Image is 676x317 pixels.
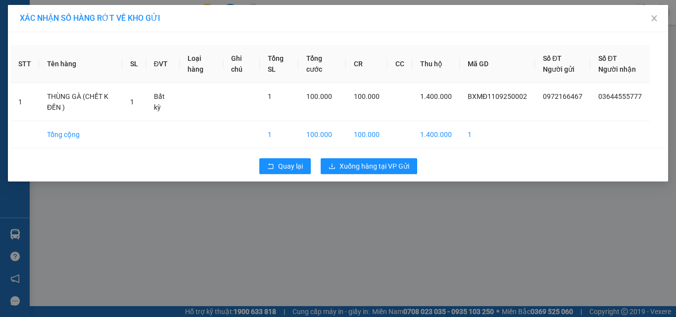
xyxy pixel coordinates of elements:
span: 100.000 [354,92,380,100]
th: Tổng cước [298,45,345,83]
th: CC [387,45,412,83]
td: Tổng cộng [39,121,122,148]
th: Thu hộ [412,45,460,83]
th: Tổng SL [260,45,299,83]
th: CR [346,45,387,83]
span: BXMĐ1109250002 [468,92,527,100]
span: Người nhận [598,65,636,73]
th: Ghi chú [223,45,260,83]
button: rollbackQuay lại [259,158,311,174]
td: 1 [460,121,535,148]
span: 1 [268,92,272,100]
td: 100.000 [346,121,387,148]
span: 1.400.000 [420,92,452,100]
td: Bất kỳ [146,83,180,121]
th: Mã GD [460,45,535,83]
span: Người gửi [543,65,575,73]
span: close [650,14,658,22]
span: rollback [267,163,274,171]
th: Tên hàng [39,45,122,83]
span: 1 [130,98,134,106]
th: Loại hàng [180,45,223,83]
span: Số ĐT [543,54,562,62]
button: downloadXuống hàng tại VP Gửi [321,158,417,174]
span: Xuống hàng tại VP Gửi [339,161,409,172]
span: XÁC NHẬN SỐ HÀNG RỚT VỀ KHO GỬI [20,13,160,23]
td: 1 [10,83,39,121]
td: 1.400.000 [412,121,460,148]
button: Close [640,5,668,33]
span: download [329,163,336,171]
span: Quay lại [278,161,303,172]
span: 0972166467 [543,92,582,100]
td: 1 [260,121,299,148]
td: 100.000 [298,121,345,148]
span: 100.000 [306,92,332,100]
th: STT [10,45,39,83]
span: 03644555777 [598,92,642,100]
th: SL [122,45,146,83]
th: ĐVT [146,45,180,83]
td: THÙNG GÀ (CHẾT K ĐỀN ) [39,83,122,121]
span: Số ĐT [598,54,617,62]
